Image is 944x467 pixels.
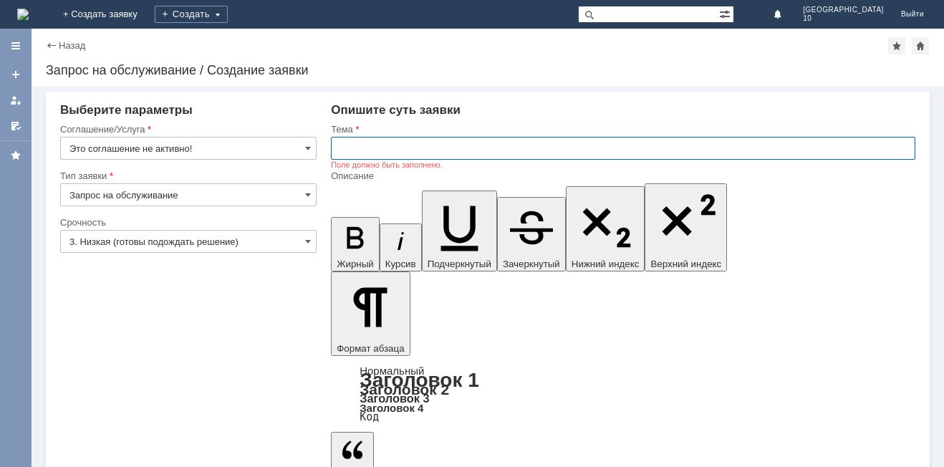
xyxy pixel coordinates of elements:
span: Курсив [385,259,416,269]
span: Опишите суть заявки [331,103,461,117]
span: Верхний индекс [650,259,721,269]
button: Подчеркнутый [422,191,497,271]
span: Подчеркнутый [428,259,491,269]
button: Курсив [380,223,422,271]
a: Заголовок 4 [360,402,423,414]
div: Создать [155,6,228,23]
a: Назад [59,40,85,51]
span: Жирный [337,259,374,269]
a: Перейти на домашнюю страницу [17,9,29,20]
div: Формат абзаца [331,366,915,422]
span: [GEOGRAPHIC_DATA] [803,6,884,14]
img: logo [17,9,29,20]
span: 10 [803,14,884,23]
a: Код [360,410,379,423]
a: Мои согласования [4,115,27,138]
div: Соглашение/Услуга [60,125,314,134]
div: Срочность [60,218,314,227]
a: Заголовок 3 [360,392,429,405]
span: Формат абзаца [337,343,404,354]
a: Мои заявки [4,89,27,112]
button: Жирный [331,217,380,271]
div: Описание [331,171,912,180]
a: Заголовок 2 [360,381,449,398]
div: Здравствуйте! Случайно нажала вместо Сторно на кнопку пробить чек на 412 рублей [DATE] в 21-55 по... [6,6,209,63]
div: Сделать домашней страницей [912,37,929,54]
div: Добавить в избранное [888,37,905,54]
span: Выберите параметры [60,103,193,117]
button: Нижний индекс [566,186,645,271]
button: Верхний индекс [645,183,727,271]
span: Расширенный поиск [719,6,733,20]
span: Зачеркнутый [503,259,560,269]
div: Поле должно быть заполнено. [331,160,915,170]
a: Создать заявку [4,63,27,86]
a: Заголовок 1 [360,369,479,391]
span: Нижний индекс [572,259,640,269]
div: Тип заявки [60,171,314,180]
div: Запрос на обслуживание / Создание заявки [46,63,930,77]
div: Тема [331,125,912,134]
button: Формат абзаца [331,271,410,356]
button: Зачеркнутый [497,197,566,271]
a: Нормальный [360,365,424,377]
